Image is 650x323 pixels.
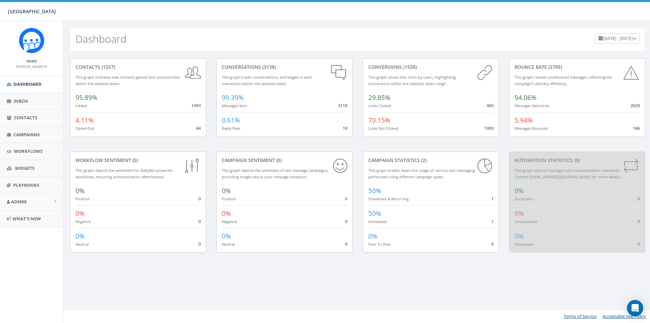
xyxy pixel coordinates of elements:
[627,300,643,316] div: Open Intercom Messenger
[75,242,89,247] small: Neutral
[75,116,94,125] span: 4.11%
[402,64,417,70] span: (1558)
[491,218,494,224] span: 1
[368,103,391,108] small: Links Clicked
[222,157,347,164] div: Campaign Sentiment
[222,186,231,195] span: 0%
[222,93,244,102] span: 99.39%
[547,64,562,70] span: (2795)
[420,157,427,163] span: (2)
[368,186,381,195] span: 50%
[343,125,347,131] span: 19
[14,98,28,104] span: Inbox
[26,59,37,63] small: Name
[222,126,240,131] small: Reply Rate
[515,242,533,247] small: Scheduled
[515,196,533,201] small: Successful
[8,8,56,15] span: [GEOGRAPHIC_DATA]
[198,241,201,247] span: 0
[633,125,640,131] span: 166
[191,102,201,108] span: 1493
[368,75,456,86] small: This graph shows link clicks by users, highlighting conversions within the selected dates range.
[75,186,85,195] span: 0%
[368,116,390,125] span: 70.15%
[515,126,548,131] small: Messages Bounced
[13,216,41,222] span: What's New
[491,241,494,247] span: 0
[19,28,44,53] img: Rally_Corp_Icon.png
[222,116,240,125] span: 0.61%
[515,64,640,70] div: Bounce Rate
[515,116,533,125] span: 5.94%
[16,63,47,69] a: [PERSON_NAME]
[75,232,85,241] span: 0%
[222,168,328,179] small: This graph depicts the sentiment of text message campaigns, providing insight about your message ...
[131,157,138,163] span: (0)
[515,75,612,86] small: This graph reveals undelivered messages, reflecting the campaign's delivery efficiency.
[368,242,391,247] small: Peer To Peer
[275,157,282,163] span: (0)
[75,33,127,44] h2: Dashboard
[75,157,201,164] div: Workflow Sentiment
[75,219,91,224] small: Negative
[368,219,387,224] small: Immediate
[198,218,201,224] span: 0
[11,199,27,205] span: Admin
[486,102,494,108] span: 465
[75,209,85,218] span: 0%
[368,64,494,70] div: conversions
[515,232,524,241] span: 0%
[515,186,524,195] span: 0%
[515,93,537,102] span: 94.06%
[16,64,47,69] small: [PERSON_NAME]
[222,242,235,247] small: Neutral
[368,157,494,164] div: Campaign Statistics
[368,93,390,102] span: 29.85%
[637,196,640,202] span: 0
[75,75,180,86] small: This graph indicates new contacts gained and unsubscribes within the selected dates.
[75,168,172,179] small: This graph depicts the sentiment for RallyBot-powered workflows, ensuring communication effective...
[222,209,231,218] span: 0%
[75,103,87,108] small: Added
[484,125,494,131] span: 1093
[14,132,40,138] span: Campaigns
[75,93,97,102] span: 95.89%
[222,103,247,108] small: Messages Sent
[515,219,537,224] small: Unsuccessful
[368,126,398,131] small: Links Not Clicked
[630,102,640,108] span: 2629
[75,64,201,70] div: contacts
[368,232,377,241] span: 0%
[14,115,37,121] span: Contacts
[198,196,201,202] span: 0
[515,168,621,179] small: This graph depicts messages sent via automation standards. Contact [EMAIL_ADDRESS][DOMAIN_NAME] f...
[222,64,347,70] div: conversations
[564,313,597,319] a: Terms of Service
[345,218,347,224] span: 0
[196,125,201,131] span: 64
[222,219,237,224] small: Negative
[603,35,633,41] span: [DATE] - [DATE]
[338,102,347,108] span: 3119
[368,168,475,179] small: This graph breaks down the usage of various text messaging performed using different campaign types.
[222,196,236,201] small: Positive
[75,126,94,131] small: Opted Out
[368,196,409,201] small: Scheduled & Recurring
[573,157,580,163] span: (0)
[15,165,35,171] span: Widgets
[603,313,646,319] a: Acceptable Use Policy
[13,182,39,188] span: Playbooks
[75,196,89,201] small: Positive
[261,64,276,70] span: (3138)
[222,232,231,241] span: 0%
[637,218,640,224] span: 0
[14,81,42,87] span: Dashboard
[222,75,312,86] small: This graph tracks conversations, exchanged in each interaction within the selected dates.
[345,196,347,202] span: 0
[515,209,524,218] span: 0%
[345,241,347,247] span: 0
[515,157,640,164] div: Automation Statistics
[368,209,381,218] span: 50%
[515,103,549,108] small: Messages Delivered
[14,148,43,154] span: Workflows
